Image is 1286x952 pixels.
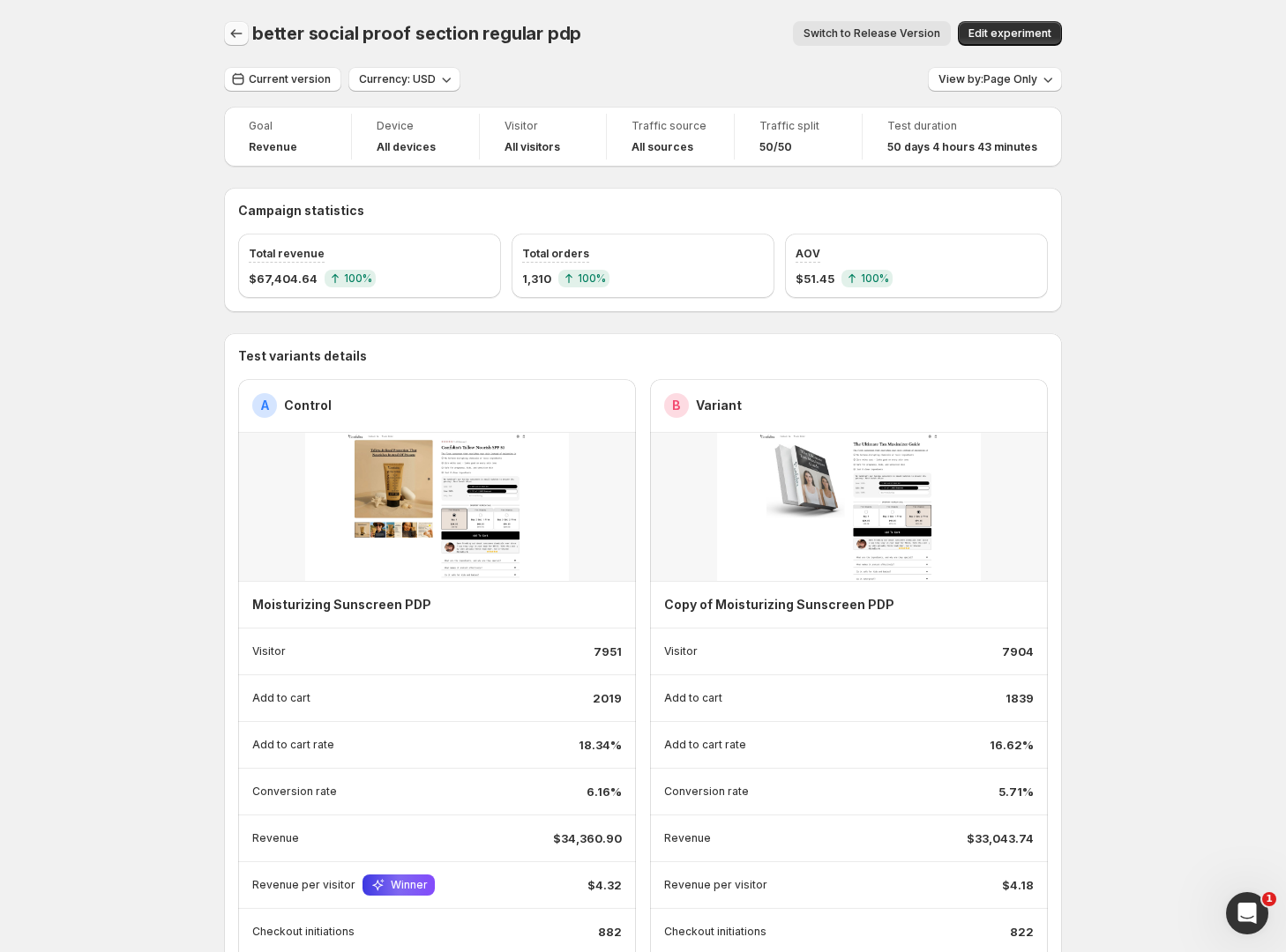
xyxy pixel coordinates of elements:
span: Total orders [522,247,589,260]
h4: All devices [377,140,436,154]
iframe: Intercom live chat [1226,892,1268,934]
h2: A [261,397,269,414]
button: Edit experiment [958,21,1062,46]
h4: All visitors [505,140,560,154]
p: 16.62% [990,736,1034,754]
a: DeviceAll devices [377,117,454,156]
p: Add to cart rate [252,738,334,752]
h2: Control [284,397,332,414]
span: Winner [391,878,428,892]
p: 18.34% [579,736,622,754]
p: Revenue [664,831,711,845]
a: Traffic sourceAll sources [632,117,709,156]
div: 100 % [558,270,609,287]
button: Currency: USD [348,67,460,92]
span: Current version [249,72,331,86]
a: Test duration50 days 4 hours 43 minutes [887,117,1037,156]
p: Add to cart [252,691,310,705]
span: Goal [249,119,326,133]
p: 5.71% [998,783,1034,800]
span: Visitor [505,119,582,133]
span: 50/50 [759,140,792,154]
p: 7951 [594,643,622,660]
h3: Test variants details [238,347,1048,365]
span: 1 [1262,892,1276,906]
p: $34,360.90 [553,829,622,847]
span: Currency: USD [359,72,436,86]
p: Conversion rate [252,785,337,799]
button: Current version [224,67,341,92]
p: 6.16% [587,783,622,800]
span: View by: Page Only [938,72,1037,86]
p: Visitor [252,644,286,658]
p: Add to cart rate [664,738,746,752]
a: GoalRevenue [249,117,326,156]
span: Edit experiment [968,26,1051,41]
img: -products-the-ultimate-tan-maximizer-guideviewgp-template-573366102034220148_thumbnail.jpg [650,433,1048,581]
div: 100 % [325,270,376,287]
span: Traffic source [632,119,709,133]
h4: Moisturizing Sunscreen PDP [252,596,431,614]
p: $4.18 [1002,876,1034,894]
span: $51.45 [796,270,834,287]
span: Switch to Release Version [804,26,940,41]
button: View by:Page Only [928,67,1062,92]
span: 50 days 4 hours 43 minutes [887,140,1037,154]
p: Checkout initiations [664,925,766,939]
span: $67,404.64 [249,270,318,287]
p: Add to cart [664,691,722,705]
p: 2019 [593,689,622,707]
img: -products-tallownourishviewgp-template-563251724903515147_thumbnail.jpg [238,433,636,581]
span: Revenue [249,140,297,154]
span: Device [377,119,454,133]
p: Revenue [252,831,299,845]
p: 882 [598,923,622,941]
h2: Variant [696,397,742,414]
p: Visitor [664,644,698,658]
span: Traffic split [759,119,837,133]
p: $4.32 [587,876,622,894]
span: 1,310 [522,270,551,287]
p: Checkout initiations [252,925,355,939]
span: AOV [796,247,820,260]
button: Back [224,21,249,46]
p: $33,043.74 [967,829,1034,847]
p: 7904 [1002,643,1034,660]
h3: Campaign statistics [238,202,364,219]
h2: B [672,397,681,414]
p: 1839 [1006,689,1034,707]
h4: All sources [632,140,693,154]
p: Revenue per visitor [664,878,767,892]
p: Revenue per visitor [252,878,355,892]
p: 822 [1010,923,1034,941]
span: Test duration [887,119,1037,133]
span: better social proof section regular pdp [252,23,581,44]
div: 100 % [841,270,893,287]
a: Traffic split50/50 [759,117,837,156]
h4: Copy of Moisturizing Sunscreen PDP [664,596,894,614]
span: Total revenue [249,247,325,260]
a: VisitorAll visitors [505,117,582,156]
button: Switch to Release Version [793,21,951,46]
p: Conversion rate [664,785,749,799]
